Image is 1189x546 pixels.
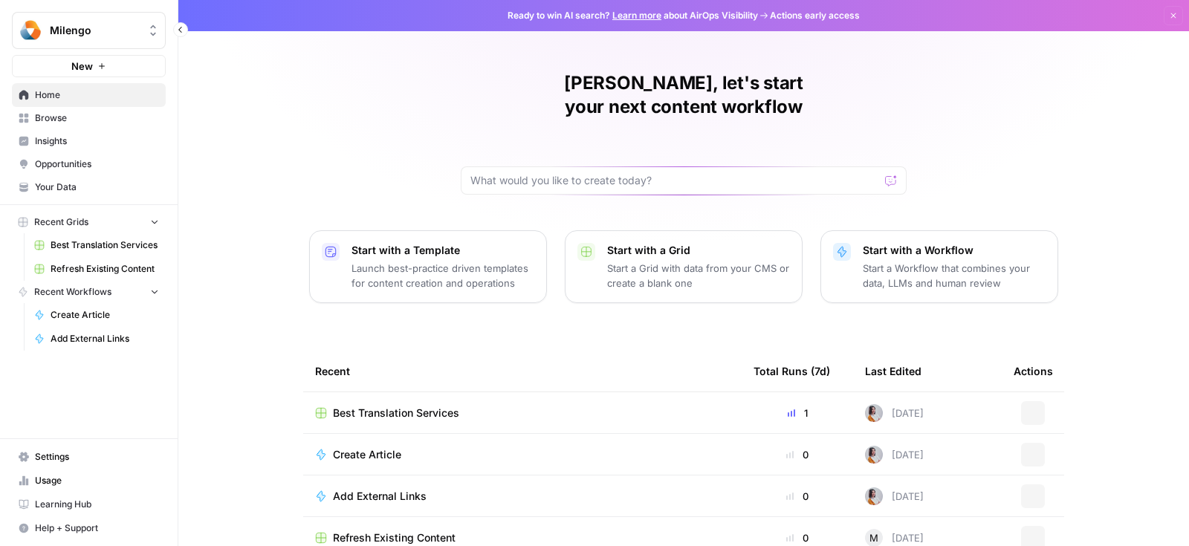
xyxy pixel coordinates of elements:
a: Usage [12,469,166,493]
h1: [PERSON_NAME], let's start your next content workflow [461,71,907,119]
span: Refresh Existing Content [51,262,159,276]
span: New [71,59,93,74]
p: Start with a Grid [607,243,790,258]
span: Add External Links [333,489,427,504]
img: wqouze03vak4o7r0iykpfqww9cw8 [865,487,883,505]
a: Browse [12,106,166,130]
a: Add External Links [27,327,166,351]
span: Best Translation Services [51,238,159,252]
a: Best Translation Services [27,233,166,257]
img: wqouze03vak4o7r0iykpfqww9cw8 [865,404,883,422]
img: Milengo Logo [17,17,44,44]
span: Home [35,88,159,102]
span: Browse [35,111,159,125]
div: Recent [315,351,730,391]
input: What would you like to create today? [470,173,879,188]
span: Actions early access [770,9,860,22]
span: Milengo [50,23,140,38]
span: Usage [35,474,159,487]
a: Insights [12,129,166,153]
button: New [12,55,166,77]
a: Opportunities [12,152,166,176]
a: Learning Hub [12,493,166,516]
div: Total Runs (7d) [754,351,830,391]
span: Settings [35,450,159,464]
button: Start with a TemplateLaunch best-practice driven templates for content creation and operations [309,230,547,303]
span: Ready to win AI search? about AirOps Visibility [508,9,758,22]
span: Help + Support [35,521,159,535]
a: Refresh Existing Content [315,530,730,545]
a: Best Translation Services [315,406,730,420]
a: Add External Links [315,489,730,504]
p: Start with a Workflow [863,243,1046,258]
span: Opportunities [35,157,159,171]
p: Start with a Template [351,243,534,258]
div: 0 [754,489,841,504]
div: [DATE] [865,404,924,422]
img: wqouze03vak4o7r0iykpfqww9cw8 [865,446,883,464]
a: Create Article [27,303,166,327]
div: 0 [754,530,841,545]
a: Settings [12,445,166,469]
span: Best Translation Services [333,406,459,420]
span: Learning Hub [35,498,159,511]
button: Start with a WorkflowStart a Workflow that combines your data, LLMs and human review [820,230,1058,303]
p: Launch best-practice driven templates for content creation and operations [351,261,534,290]
button: Help + Support [12,516,166,540]
p: Start a Grid with data from your CMS or create a blank one [607,261,790,290]
span: Create Article [51,308,159,322]
div: [DATE] [865,446,924,464]
a: Home [12,83,166,107]
button: Recent Workflows [12,281,166,303]
span: Refresh Existing Content [333,530,456,545]
span: Add External Links [51,332,159,345]
span: Your Data [35,181,159,194]
p: Start a Workflow that combines your data, LLMs and human review [863,261,1046,290]
a: Your Data [12,175,166,199]
button: Start with a GridStart a Grid with data from your CMS or create a blank one [565,230,803,303]
div: Last Edited [865,351,921,391]
span: Create Article [333,447,401,462]
div: Actions [1014,351,1053,391]
span: Recent Grids [34,215,88,229]
button: Recent Grids [12,211,166,233]
div: 1 [754,406,841,420]
div: [DATE] [865,487,924,505]
div: 0 [754,447,841,462]
span: M [869,530,878,545]
button: Workspace: Milengo [12,12,166,49]
a: Create Article [315,447,730,462]
a: Refresh Existing Content [27,257,166,281]
span: Recent Workflows [34,285,111,299]
a: Learn more [612,10,661,21]
span: Insights [35,134,159,148]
